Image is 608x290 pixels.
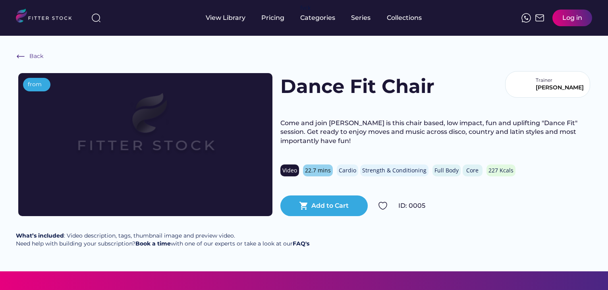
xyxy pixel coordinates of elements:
[535,13,544,23] img: Frame%2051.svg
[434,166,459,174] div: Full Body
[339,166,356,174] div: Cardio
[300,14,335,22] div: Categories
[293,240,309,247] a: FAQ's
[16,232,309,247] div: : Video description, tags, thumbnail image and preview video. Need help with building your subscr...
[16,9,79,25] img: LOGO.svg
[261,14,284,22] div: Pricing
[536,77,556,84] div: Trainer
[91,13,101,23] img: search-normal%203.svg
[562,14,582,22] div: Log in
[16,232,64,239] strong: What’s included
[28,81,42,89] div: from
[465,166,481,174] div: Core
[280,73,434,100] h1: Dance Fit Chair
[282,166,297,174] div: Video
[300,4,311,12] div: fvck
[311,201,349,210] div: Add to Cart
[511,75,531,94] img: yH5BAEAAAAALAAAAAABAAEAAAIBRAA7
[299,201,309,211] button: shopping_cart
[351,14,371,22] div: Series
[378,201,388,211] img: Group%201000002324.svg
[521,13,531,23] img: meteor-icons_whatsapp%20%281%29.svg
[398,201,590,210] div: ID: 0005
[44,73,247,188] img: Frame%2079%20%281%29.svg
[488,166,513,174] div: 227 Kcals
[29,52,43,60] div: Back
[16,52,25,61] img: Frame%20%286%29.svg
[206,14,245,22] div: View Library
[387,14,422,22] div: Collections
[362,166,427,174] div: Strength & Conditioning
[135,240,171,247] a: Book a time
[280,119,590,145] div: Come and join [PERSON_NAME] is this chair based, low impact, fun and uplifting "Dance Fit" sessio...
[305,166,331,174] div: 22.7 mins
[536,84,584,92] div: [PERSON_NAME]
